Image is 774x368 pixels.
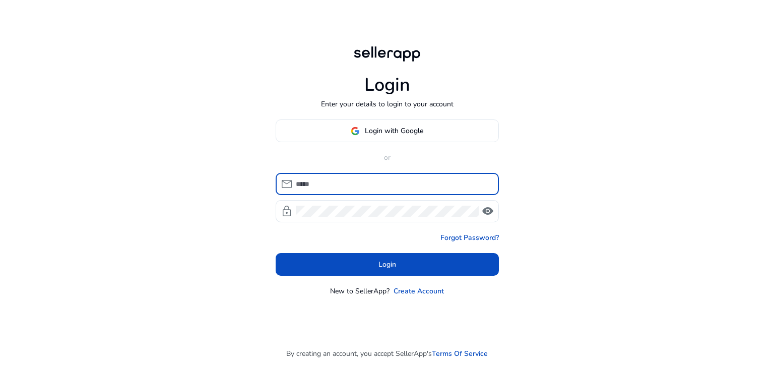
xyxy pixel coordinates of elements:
[482,205,494,217] span: visibility
[432,348,488,359] a: Terms Of Service
[440,232,499,243] a: Forgot Password?
[281,205,293,217] span: lock
[276,152,499,163] p: or
[364,74,410,96] h1: Login
[276,119,499,142] button: Login with Google
[394,286,444,296] a: Create Account
[281,178,293,190] span: mail
[276,253,499,276] button: Login
[351,127,360,136] img: google-logo.svg
[321,99,454,109] p: Enter your details to login to your account
[330,286,390,296] p: New to SellerApp?
[378,259,396,270] span: Login
[365,126,423,136] span: Login with Google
